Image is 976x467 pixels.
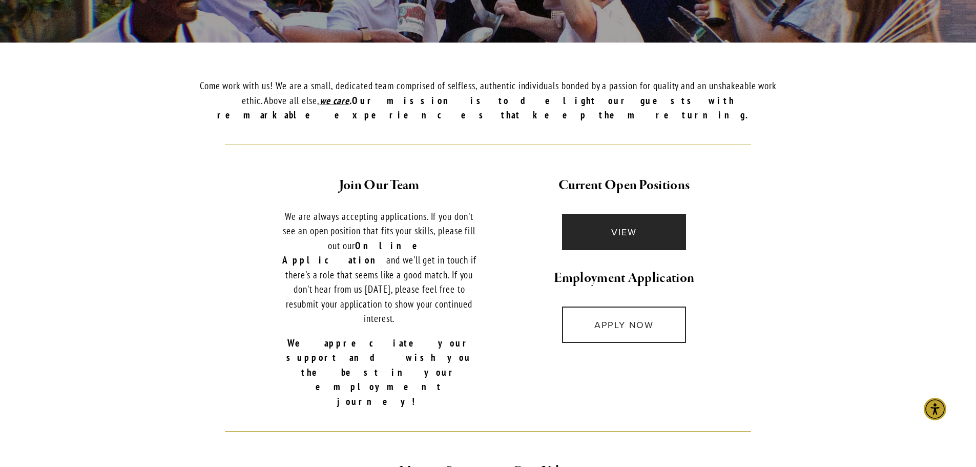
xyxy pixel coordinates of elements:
strong: Our mission is to delight our guests with remarkable experiences that keep them returning. [217,94,759,121]
strong: Online Application [282,239,442,267]
p: We are always accepting applications. If you don't see an open position that fits your skills, pl... [279,209,480,326]
strong: We appreciate your support and wish you the best in your employment journey! [286,337,483,408]
em: we care [320,94,350,107]
strong: Current Open Positions [558,176,690,194]
a: APPLY NOW [562,307,687,343]
p: Come work with us! We are a small, dedicated team comprised of selfless, authentic individuals bo... [190,78,787,123]
em: . [349,94,352,107]
strong: Join Our Team [339,176,420,194]
a: VIEW [562,214,687,250]
strong: Employment Application [554,269,695,287]
div: Accessibility Menu [924,398,946,420]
